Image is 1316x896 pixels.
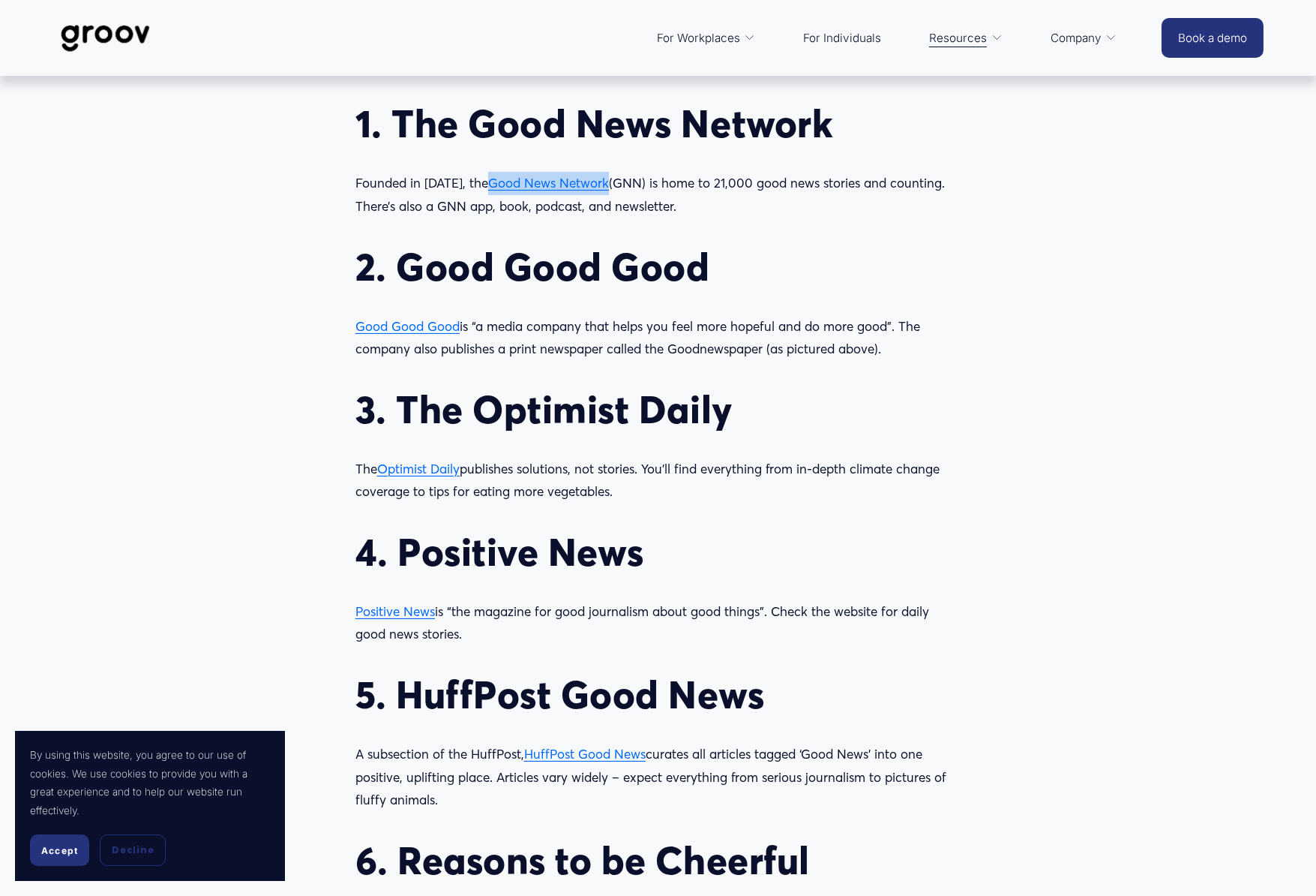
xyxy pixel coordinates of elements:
h2: 6. Reasons to be Cheerful [355,837,961,883]
p: A subsection of the HuffPost, curates all articles tagged ‘Good News’ into one positive, upliftin... [355,743,961,812]
p: Founded in [DATE], the (GNN) is home to 21,000 good news stories and counting. There’s also a GNN... [355,172,961,218]
p: is “the magazine for good journalism about good things”. Check the website for daily good news st... [355,600,961,646]
button: Accept [30,834,89,866]
h2: 4. Positive News [355,529,961,575]
a: Positive News [355,603,435,619]
a: Optimist Daily [377,461,460,477]
a: folder dropdown [649,20,763,56]
p: The publishes solutions, not stories. You’ll find everything from in-depth climate change coverag... [355,458,961,504]
span: Company [1051,28,1102,49]
section: Cookie banner [15,731,285,881]
h2: 5. HuffPost Good News [355,672,961,717]
a: Good News Network [488,175,609,191]
a: Book a demo [1162,18,1264,58]
a: folder dropdown [922,20,1010,56]
a: Good Good Good [355,318,460,334]
a: folder dropdown [1043,20,1125,56]
span: Decline [112,843,154,857]
button: Decline [100,834,166,866]
a: HuffPost Good News [524,746,646,762]
p: By using this website, you agree to our use of cookies. We use cookies to provide you with a grea... [30,746,270,819]
a: For Individuals [796,20,889,56]
h2: 2. Good Good Good [355,244,961,290]
span: For Workplaces [657,28,740,49]
h2: 1. The Good News Network [355,101,961,146]
img: Groov | Workplace Science Platform | Unlock Performance | Drive Results [52,14,158,63]
span: Resources [929,28,987,49]
p: is “a media company that helps you feel more hopeful and do more good”. The company also publishe... [355,315,961,361]
h2: 3. The Optimist Daily [355,386,961,432]
span: Accept [41,845,78,856]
